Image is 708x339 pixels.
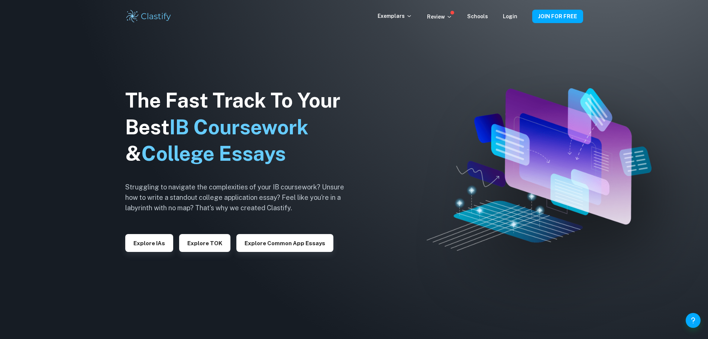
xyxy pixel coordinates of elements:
button: JOIN FOR FREE [532,10,583,23]
h6: Struggling to navigate the complexities of your IB coursework? Unsure how to write a standout col... [125,182,356,213]
a: Login [503,13,517,19]
button: Help and Feedback [686,313,701,328]
img: Clastify logo [125,9,172,24]
a: Explore Common App essays [236,239,333,246]
img: Clastify hero [427,88,652,251]
p: Exemplars [378,12,412,20]
button: Explore TOK [179,234,230,252]
h1: The Fast Track To Your Best & [125,87,356,167]
a: Explore TOK [179,239,230,246]
p: Review [427,13,452,21]
a: Explore IAs [125,239,173,246]
button: Explore IAs [125,234,173,252]
a: Schools [467,13,488,19]
span: College Essays [141,142,286,165]
button: Explore Common App essays [236,234,333,252]
span: IB Coursework [169,115,308,139]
